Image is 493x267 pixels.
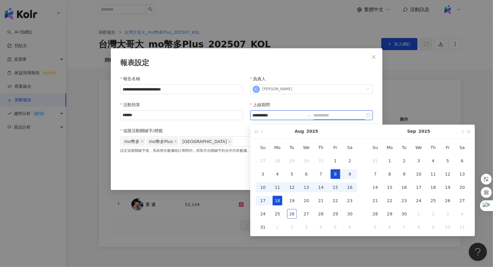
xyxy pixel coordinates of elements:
[258,156,268,166] div: 27
[399,196,409,205] div: 23
[273,169,282,179] div: 4
[443,209,453,219] div: 3
[385,169,395,179] div: 8
[121,111,243,120] input: 活動預算
[328,181,343,194] td: 2025-08-15
[299,207,314,221] td: 2025-08-27
[120,147,373,153] div: 設定追蹤關鍵字後，系統將在數據統計期間內，抓取符合關鍵字的合作內容數據。
[414,156,424,166] div: 3
[256,154,270,167] td: 2025-07-27
[443,169,453,179] div: 12
[443,196,453,205] div: 26
[328,207,343,221] td: 2025-08-29
[287,156,297,166] div: 29
[383,207,397,221] td: 2025-09-29
[270,154,285,167] td: 2025-07-28
[299,221,314,234] td: 2025-09-03
[295,125,304,138] button: Aug
[149,138,173,145] span: mo幣多Plus
[399,183,409,192] div: 16
[385,209,395,219] div: 29
[262,87,293,92] div: [PERSON_NAME]
[385,222,395,232] div: 6
[411,194,426,207] td: 2025-09-24
[397,181,411,194] td: 2025-09-16
[343,154,357,167] td: 2025-08-02
[455,167,469,181] td: 2025-09-13
[418,125,430,138] button: 2025
[455,207,469,221] td: 2025-10-04
[328,221,343,234] td: 2025-09-05
[385,183,395,192] div: 15
[397,167,411,181] td: 2025-09-09
[370,222,380,232] div: 5
[455,141,469,154] th: Sa
[368,167,383,181] td: 2025-09-07
[397,154,411,167] td: 2025-09-02
[270,141,285,154] th: Mo
[253,112,304,119] input: 上線期間
[345,183,355,192] div: 16
[399,156,409,166] div: 2
[440,154,455,167] td: 2025-09-05
[457,156,467,166] div: 6
[302,156,311,166] div: 30
[457,196,467,205] div: 27
[270,181,285,194] td: 2025-08-11
[443,156,453,166] div: 5
[250,101,274,108] label: 上線期間
[426,194,440,207] td: 2025-09-25
[370,169,380,179] div: 7
[397,207,411,221] td: 2025-09-30
[345,209,355,219] div: 30
[270,194,285,207] td: 2025-08-18
[285,194,299,207] td: 2025-08-19
[343,181,357,194] td: 2025-08-16
[285,141,299,154] th: Tu
[331,169,340,179] div: 8
[426,154,440,167] td: 2025-09-04
[331,209,340,219] div: 29
[457,169,467,179] div: 13
[331,183,340,192] div: 15
[428,222,438,232] div: 9
[234,139,235,144] input: 追蹤活動關鍵字/標籤
[414,169,424,179] div: 10
[345,169,355,179] div: 9
[383,221,397,234] td: 2025-10-06
[414,209,424,219] div: 1
[440,181,455,194] td: 2025-09-19
[258,222,268,232] div: 31
[455,194,469,207] td: 2025-09-27
[383,194,397,207] td: 2025-09-22
[368,194,383,207] td: 2025-09-21
[383,181,397,194] td: 2025-09-15
[411,167,426,181] td: 2025-09-10
[299,181,314,194] td: 2025-08-13
[124,138,139,145] span: mo幣多
[328,154,343,167] td: 2025-08-01
[174,140,177,143] span: close
[368,207,383,221] td: 2025-09-28
[120,127,167,134] label: 追蹤活動關鍵字/標籤
[343,141,357,154] th: Sa
[343,221,357,234] td: 2025-09-06
[314,207,328,221] td: 2025-08-28
[331,196,340,205] div: 22
[182,138,227,145] span: [GEOGRAPHIC_DATA]
[228,140,231,143] span: close
[414,183,424,192] div: 17
[180,138,232,145] span: 台灣大哥大
[299,167,314,181] td: 2025-08-06
[287,222,297,232] div: 2
[302,196,311,205] div: 20
[273,183,282,192] div: 11
[328,194,343,207] td: 2025-08-22
[399,209,409,219] div: 30
[270,221,285,234] td: 2025-09-01
[285,221,299,234] td: 2025-09-02
[440,141,455,154] th: Fr
[120,58,373,68] div: 報表設定
[383,154,397,167] td: 2025-09-01
[287,209,297,219] div: 26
